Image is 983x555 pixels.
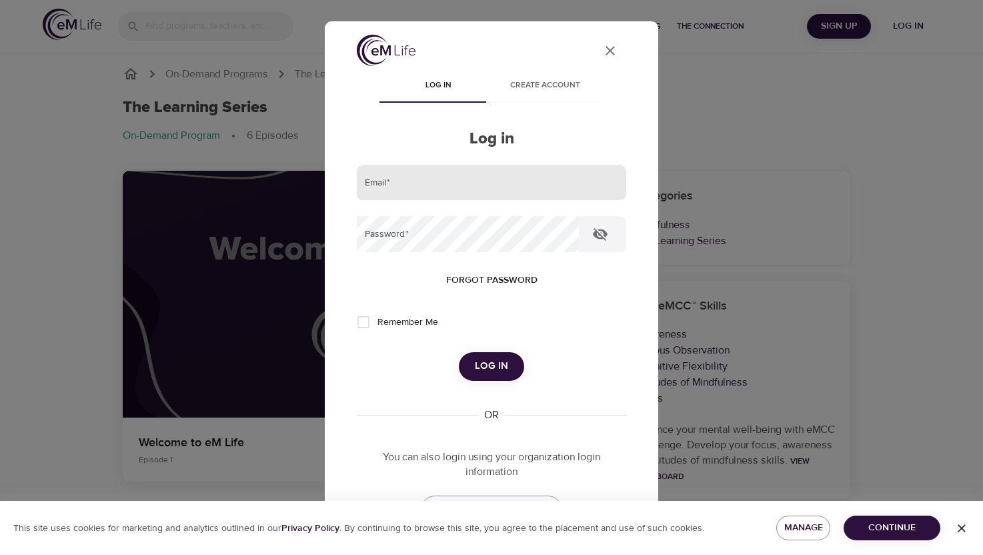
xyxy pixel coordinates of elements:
[441,268,543,293] button: Forgot password
[500,79,590,93] span: Create account
[281,522,339,534] b: Privacy Policy
[446,272,538,289] span: Forgot password
[377,316,438,330] span: Remember Me
[475,358,508,375] span: Log in
[787,520,820,536] span: Manage
[594,35,626,67] button: close
[393,79,483,93] span: Log in
[357,450,626,480] p: You can also login using your organization login information
[459,352,524,380] button: Log in
[357,129,626,149] h2: Log in
[479,408,504,423] div: OR
[854,520,930,536] span: Continue
[357,35,415,66] img: logo
[357,71,626,103] div: disabled tabs example
[421,496,562,524] a: ORGANIZATION LOGIN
